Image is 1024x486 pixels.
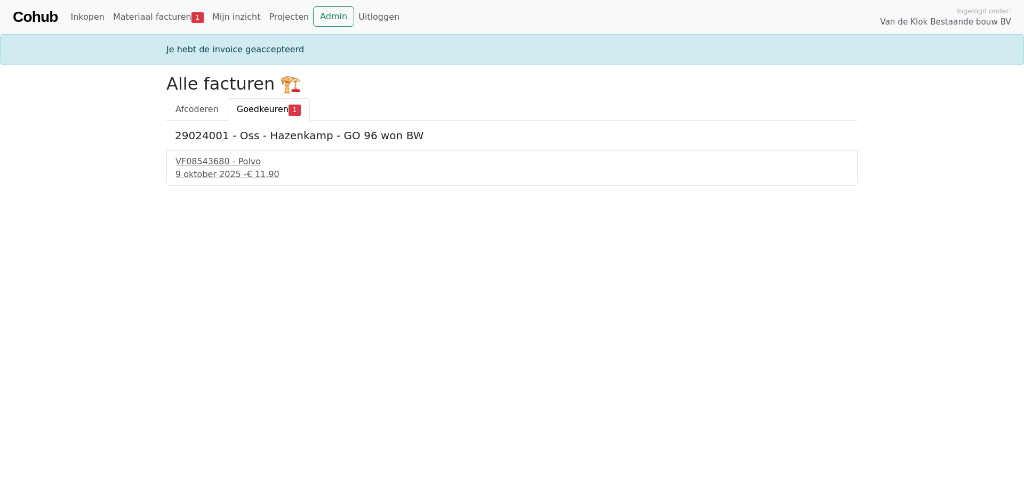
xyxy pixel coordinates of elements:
[175,155,849,181] a: VF08543680 - Polvo9 oktober 2025 -€ 11.90
[160,43,864,56] div: Je hebt de invoice geaccepteerd
[957,6,1011,16] span: Ingelogd onder:
[354,6,404,28] a: Uitloggen
[175,155,849,168] div: VF08543680 - Polvo
[13,4,58,30] a: Cohub
[109,6,208,28] a: Materiaal facturen1
[880,16,1011,28] span: Van de Klok Bestaande bouw BV
[175,104,219,114] span: Afcoderen
[313,6,354,27] a: Admin
[191,12,204,23] span: 1
[66,6,108,28] a: Inkopen
[289,105,301,115] span: 1
[265,6,313,28] a: Projecten
[166,98,228,121] a: Afcoderen
[166,74,858,94] h2: Alle facturen 🏗️
[175,129,849,142] h5: 29024001 - Oss - Hazenkamp - GO 96 won BW
[228,98,310,121] a: Goedkeuren1
[247,169,279,179] span: € 11.90
[175,168,849,181] div: 9 oktober 2025 -
[208,6,265,28] a: Mijn inzicht
[237,104,289,114] span: Goedkeuren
